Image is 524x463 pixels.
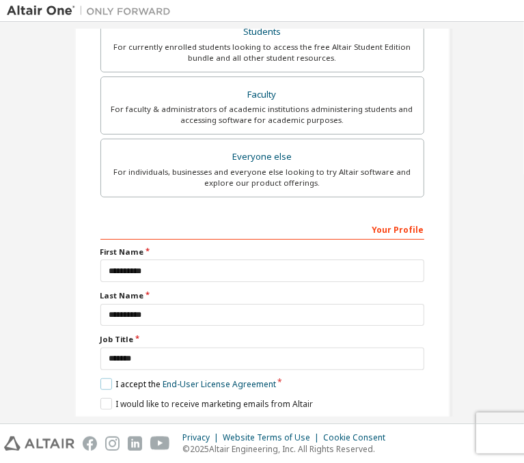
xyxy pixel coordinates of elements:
[83,436,97,451] img: facebook.svg
[100,398,313,410] label: I would like to receive marketing emails from Altair
[150,436,170,451] img: youtube.svg
[128,436,142,451] img: linkedin.svg
[100,247,424,257] label: First Name
[109,42,415,64] div: For currently enrolled students looking to access the free Altair Student Edition bundle and all ...
[7,4,178,18] img: Altair One
[105,436,120,451] img: instagram.svg
[109,23,415,42] div: Students
[109,85,415,104] div: Faculty
[163,378,276,390] a: End-User License Agreement
[223,432,323,443] div: Website Terms of Use
[182,432,223,443] div: Privacy
[182,443,394,455] p: © 2025 Altair Engineering, Inc. All Rights Reserved.
[4,436,74,451] img: altair_logo.svg
[100,218,424,240] div: Your Profile
[323,432,394,443] div: Cookie Consent
[109,167,415,188] div: For individuals, businesses and everyone else looking to try Altair software and explore our prod...
[109,148,415,167] div: Everyone else
[100,290,424,301] label: Last Name
[100,334,424,345] label: Job Title
[100,378,276,390] label: I accept the
[109,104,415,126] div: For faculty & administrators of academic institutions administering students and accessing softwa...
